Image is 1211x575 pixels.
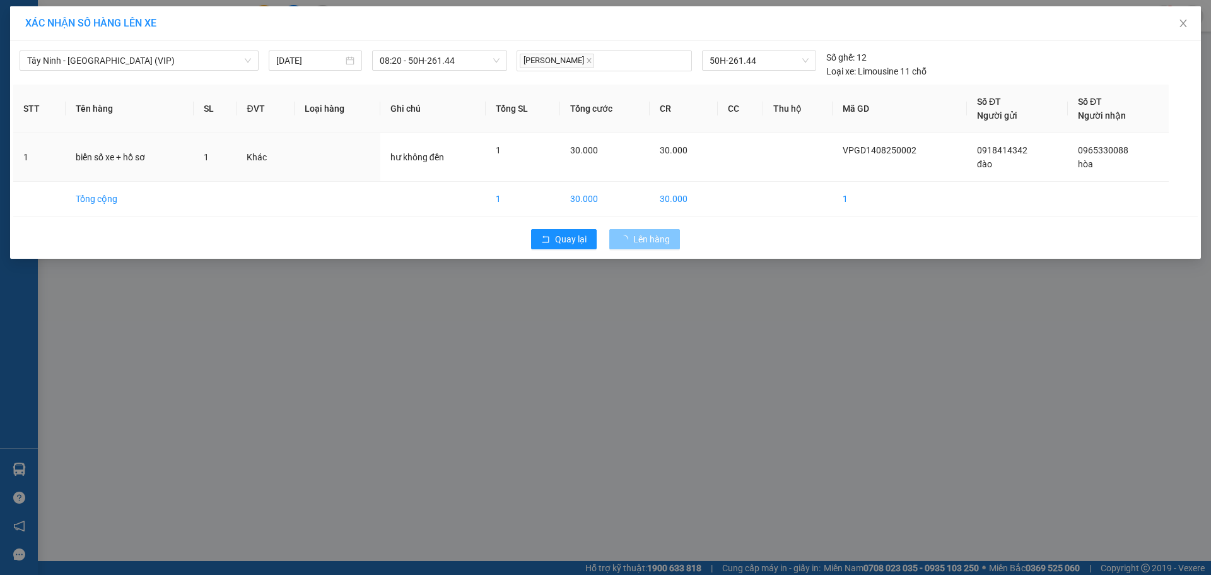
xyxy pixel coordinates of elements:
td: 1 [486,182,561,216]
span: Quay lại [555,232,587,246]
td: biển số xe + hồ sơ [66,133,194,182]
th: Loại hàng [295,85,380,133]
th: Ghi chú [380,85,486,133]
td: Khác [237,133,294,182]
span: hòa [1078,159,1093,169]
span: hư không đền [390,152,444,162]
span: Người gửi [977,110,1017,121]
span: XÁC NHẬN SỐ HÀNG LÊN XE [25,17,156,29]
span: đào [977,159,992,169]
span: Người nhận [1078,110,1126,121]
li: [STREET_ADDRESS][PERSON_NAME]. [GEOGRAPHIC_DATA], Tỉnh [GEOGRAPHIC_DATA] [118,31,527,47]
span: 50H-261.44 [710,51,808,70]
span: 30.000 [660,145,687,155]
span: 0965330088 [1078,145,1128,155]
th: Tổng cước [560,85,650,133]
input: 14/08/2025 [276,54,343,68]
span: Loại xe: [826,64,856,78]
span: close [586,57,592,64]
span: Số ĐT [977,97,1001,107]
span: Lên hàng [633,232,670,246]
span: 08:20 - 50H-261.44 [380,51,500,70]
th: ĐVT [237,85,294,133]
button: Lên hàng [609,229,680,249]
span: 30.000 [570,145,598,155]
td: 1 [833,182,967,216]
span: 1 [496,145,501,155]
th: Thu hộ [763,85,833,133]
span: 0918414342 [977,145,1027,155]
th: Tên hàng [66,85,194,133]
span: [PERSON_NAME] [520,54,594,68]
img: logo.jpg [16,16,79,79]
td: 1 [13,133,66,182]
span: rollback [541,235,550,245]
td: Tổng cộng [66,182,194,216]
span: Số ghế: [826,50,855,64]
td: 30.000 [650,182,718,216]
td: 30.000 [560,182,650,216]
th: SL [194,85,237,133]
th: CC [718,85,763,133]
button: Close [1166,6,1201,42]
th: Tổng SL [486,85,561,133]
span: loading [619,235,633,244]
span: 1 [204,152,209,162]
th: Mã GD [833,85,967,133]
div: Limousine 11 chỗ [826,64,927,78]
th: STT [13,85,66,133]
div: 12 [826,50,867,64]
th: CR [650,85,718,133]
button: rollbackQuay lại [531,229,597,249]
span: Tây Ninh - Sài Gòn (VIP) [27,51,251,70]
b: GỬI : PV Gò Dầu [16,92,141,112]
span: VPGD1408250002 [843,145,916,155]
li: Hotline: 1900 8153 [118,47,527,62]
span: Số ĐT [1078,97,1102,107]
span: close [1178,18,1188,28]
